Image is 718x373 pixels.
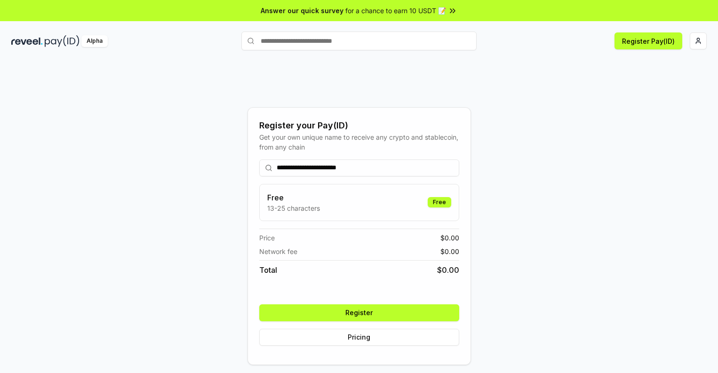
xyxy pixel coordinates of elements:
[345,6,446,16] span: for a chance to earn 10 USDT 📝
[259,329,459,346] button: Pricing
[259,119,459,132] div: Register your Pay(ID)
[259,304,459,321] button: Register
[259,132,459,152] div: Get your own unique name to receive any crypto and stablecoin, from any chain
[259,246,297,256] span: Network fee
[440,233,459,243] span: $ 0.00
[437,264,459,276] span: $ 0.00
[261,6,343,16] span: Answer our quick survey
[81,35,108,47] div: Alpha
[259,233,275,243] span: Price
[259,264,277,276] span: Total
[267,192,320,203] h3: Free
[11,35,43,47] img: reveel_dark
[45,35,80,47] img: pay_id
[267,203,320,213] p: 13-25 characters
[440,246,459,256] span: $ 0.00
[428,197,451,207] div: Free
[614,32,682,49] button: Register Pay(ID)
